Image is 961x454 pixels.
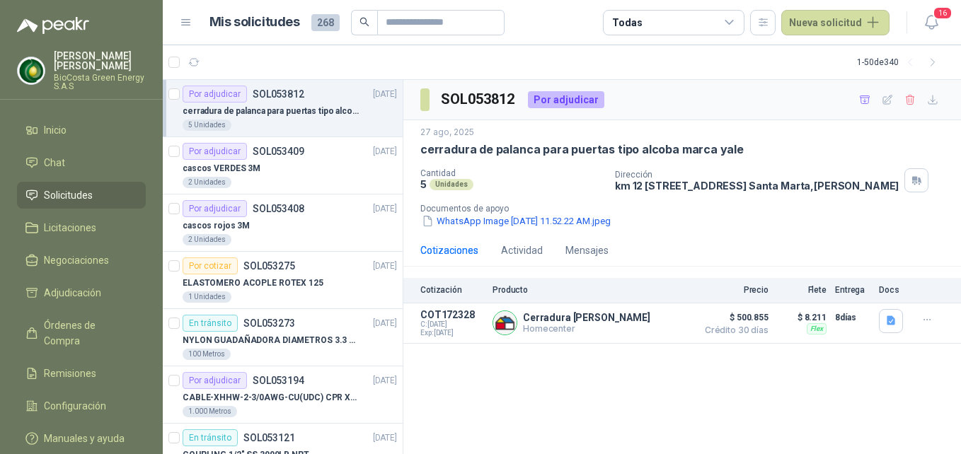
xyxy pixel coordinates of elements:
span: 16 [933,6,953,20]
div: Flex [807,323,827,334]
span: C: [DATE] [420,320,484,329]
div: 5 Unidades [183,120,231,131]
p: COT172328 [420,309,484,320]
span: Adjudicación [44,285,101,301]
a: Adjudicación [17,279,146,306]
button: 16 [919,10,944,35]
div: Por cotizar [183,257,238,274]
span: Configuración [44,398,106,414]
div: Mensajes [565,243,609,258]
button: Nueva solicitud [781,10,890,35]
p: Flete [777,285,827,295]
p: Documentos de apoyo [420,204,955,214]
a: Inicio [17,117,146,144]
p: cascos rojos 3M [183,219,250,233]
div: En tránsito [183,429,238,446]
p: [DATE] [373,431,397,445]
a: Configuración [17,392,146,419]
p: Entrega [835,285,870,295]
div: 1.000 Metros [183,406,237,417]
span: Licitaciones [44,220,96,235]
div: Cotizaciones [420,243,478,258]
p: 27 ago, 2025 [420,126,474,139]
p: 5 [420,178,427,190]
a: Licitaciones [17,214,146,241]
p: [DATE] [373,88,397,101]
div: Por adjudicar [183,372,247,389]
p: SOL053812 [253,89,304,99]
p: km 12 [STREET_ADDRESS] Santa Marta , [PERSON_NAME] [615,180,899,192]
p: SOL053275 [243,261,295,271]
a: Por adjudicarSOL053409[DATE] cascos VERDES 3M2 Unidades [163,137,403,194]
a: Por adjudicarSOL053194[DATE] CABLE-XHHW-2-3/0AWG-CU(UDC) CPR XLPE FR1.000 Metros [163,366,403,424]
p: NYLON GUADAÑADORA DIAMETROS 3.3 mm [183,334,359,347]
a: Por adjudicarSOL053408[DATE] cascos rojos 3M2 Unidades [163,194,403,252]
p: Homecenter [523,323,650,334]
img: Logo peakr [17,17,89,34]
span: Remisiones [44,366,96,381]
div: Por adjudicar [183,143,247,160]
span: Crédito 30 días [698,326,769,334]
p: Dirección [615,170,899,180]
span: search [359,17,369,27]
img: Company Logo [18,57,45,84]
span: 268 [311,14,340,31]
a: Órdenes de Compra [17,312,146,354]
span: Solicitudes [44,187,93,203]
a: Solicitudes [17,182,146,209]
div: 100 Metros [183,349,231,360]
span: Chat [44,155,65,170]
img: Company Logo [493,311,517,334]
p: SOL053408 [253,204,304,214]
span: Órdenes de Compra [44,318,132,349]
p: Docs [879,285,907,295]
p: cerradura de palanca para puertas tipo alcoba marca yale [420,142,744,157]
div: En tránsito [183,315,238,332]
a: Remisiones [17,360,146,387]
p: [DATE] [373,260,397,273]
p: [DATE] [373,374,397,388]
p: [DATE] [373,202,397,216]
p: SOL053121 [243,433,295,443]
div: Por adjudicar [528,91,604,108]
div: 2 Unidades [183,177,231,188]
p: SOL053273 [243,318,295,328]
div: 1 Unidades [183,291,231,303]
p: Cerradura [PERSON_NAME] [523,312,650,323]
p: cerradura de palanca para puertas tipo alcoba marca yale [183,105,359,118]
span: Manuales y ayuda [44,431,125,446]
h3: SOL053812 [441,88,517,110]
p: 8 días [835,309,870,326]
span: $ 500.855 [698,309,769,326]
a: Chat [17,149,146,176]
p: [DATE] [373,317,397,330]
p: ELASTOMERO ACOPLE ROTEX 125 [183,277,323,290]
p: SOL053409 [253,146,304,156]
p: BioCosta Green Energy S.A.S [54,74,146,91]
p: Cantidad [420,168,604,178]
span: Exp: [DATE] [420,329,484,337]
div: Por adjudicar [183,200,247,217]
div: 1 - 50 de 340 [857,51,944,74]
div: Por adjudicar [183,86,247,103]
p: Cotización [420,285,484,295]
p: Producto [493,285,689,295]
a: Negociaciones [17,247,146,274]
h1: Mis solicitudes [209,12,300,33]
p: $ 8.211 [777,309,827,326]
a: Manuales y ayuda [17,425,146,452]
p: Precio [698,285,769,295]
button: WhatsApp Image [DATE] 11.52.22 AM.jpeg [420,214,612,228]
div: 2 Unidades [183,234,231,245]
p: SOL053194 [253,376,304,385]
a: En tránsitoSOL053273[DATE] NYLON GUADAÑADORA DIAMETROS 3.3 mm100 Metros [163,309,403,366]
p: [PERSON_NAME] [PERSON_NAME] [54,51,146,71]
p: CABLE-XHHW-2-3/0AWG-CU(UDC) CPR XLPE FR [183,391,359,404]
span: Negociaciones [44,252,109,268]
p: [DATE] [373,145,397,158]
p: cascos VERDES 3M [183,162,260,175]
a: Por cotizarSOL053275[DATE] ELASTOMERO ACOPLE ROTEX 1251 Unidades [163,252,403,309]
a: Por adjudicarSOL053812[DATE] cerradura de palanca para puertas tipo alcoba marca yale5 Unidades [163,80,403,137]
div: Todas [612,15,642,30]
span: Inicio [44,122,67,138]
